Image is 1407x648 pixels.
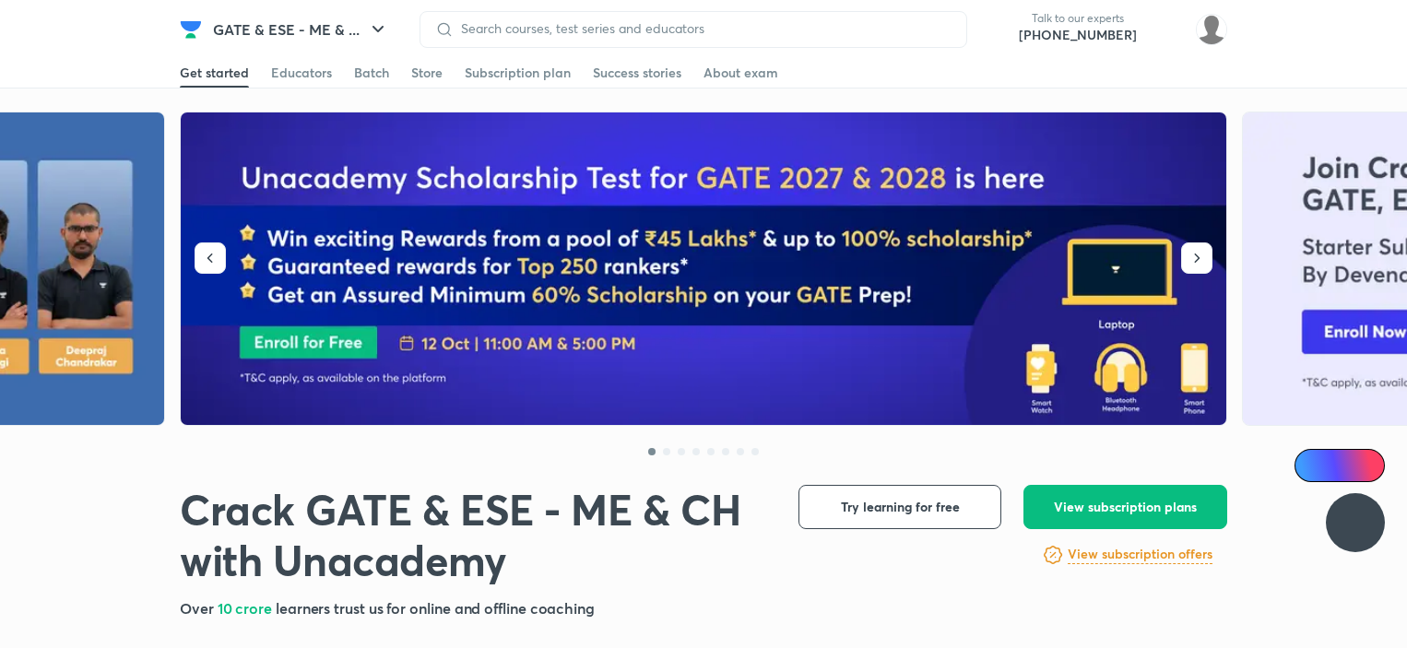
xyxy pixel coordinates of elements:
a: [PHONE_NUMBER] [1019,26,1137,44]
p: Talk to our experts [1019,11,1137,26]
a: Educators [271,58,332,88]
span: View subscription plans [1054,498,1197,516]
img: Shivam Pandey [1196,14,1227,45]
a: Get started [180,58,249,88]
img: avatar [1152,15,1181,44]
button: Try learning for free [798,485,1001,529]
div: Success stories [593,64,681,82]
div: Store [411,64,443,82]
a: Batch [354,58,389,88]
a: About exam [703,58,778,88]
div: Batch [354,64,389,82]
div: About exam [703,64,778,82]
span: 10 crore [218,598,276,618]
a: Subscription plan [465,58,571,88]
div: Subscription plan [465,64,571,82]
img: ttu [1344,512,1366,534]
input: Search courses, test series and educators [454,21,952,36]
img: call-us [982,11,1019,48]
h1: Crack GATE & ESE - ME & CH with Unacademy [180,485,769,586]
a: Success stories [593,58,681,88]
span: Ai Doubts [1325,458,1374,473]
a: View subscription offers [1068,544,1212,566]
a: Store [411,58,443,88]
span: learners trust us for online and offline coaching [276,598,595,618]
span: Try learning for free [841,498,960,516]
img: Company Logo [180,18,202,41]
h6: View subscription offers [1068,545,1212,564]
span: Over [180,598,218,618]
div: Educators [271,64,332,82]
button: GATE & ESE - ME & ... [202,11,400,48]
div: Get started [180,64,249,82]
a: Ai Doubts [1295,449,1385,482]
button: View subscription plans [1023,485,1227,529]
img: Icon [1306,458,1320,473]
